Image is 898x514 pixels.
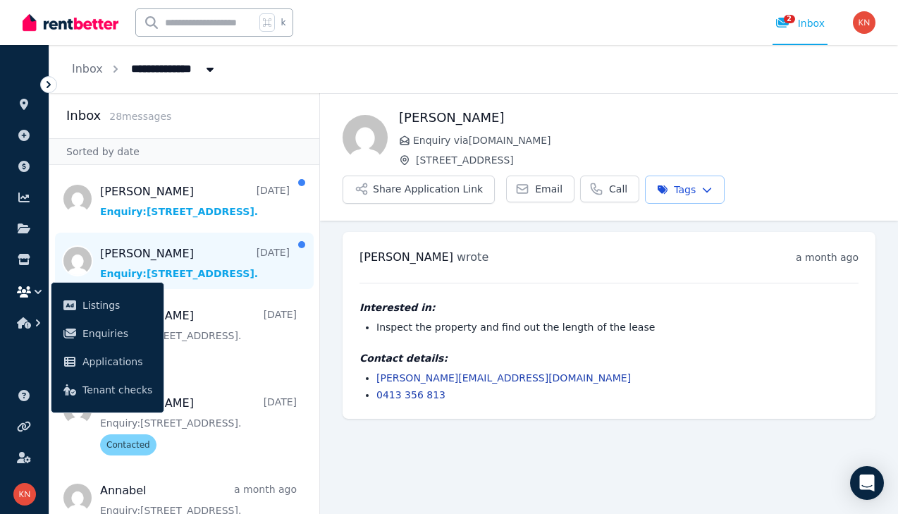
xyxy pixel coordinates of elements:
[376,320,859,334] li: Inspect the property and find out the length of the lease
[100,395,297,455] a: [PERSON_NAME][DATE]Enquiry:[STREET_ADDRESS].Contacted
[100,183,290,219] a: [PERSON_NAME][DATE]Enquiry:[STREET_ADDRESS].
[775,16,825,30] div: Inbox
[535,182,562,196] span: Email
[82,325,152,342] span: Enquiries
[796,252,859,263] time: a month ago
[49,138,319,165] div: Sorted by date
[850,466,884,500] div: Open Intercom Messenger
[784,15,795,23] span: 2
[23,12,118,33] img: RentBetter
[57,319,158,348] a: Enquiries
[57,376,158,404] a: Tenant checks
[609,182,627,196] span: Call
[82,353,152,370] span: Applications
[413,133,875,147] span: Enquiry via [DOMAIN_NAME]
[645,176,725,204] button: Tags
[376,389,445,400] a: 0413 356 813
[13,483,36,506] img: Karin Nyeholt
[376,372,631,384] a: [PERSON_NAME][EMAIL_ADDRESS][DOMAIN_NAME]
[359,351,859,365] h4: Contact details:
[57,291,158,319] a: Listings
[359,300,859,314] h4: Interested in:
[853,11,875,34] img: Karin Nyeholt
[657,183,696,197] span: Tags
[100,307,297,368] a: [PERSON_NAME][DATE]Enquiry:[STREET_ADDRESS].Contacted
[82,297,152,314] span: Listings
[82,381,152,398] span: Tenant checks
[416,153,875,167] span: [STREET_ADDRESS]
[100,245,290,281] a: [PERSON_NAME][DATE]Enquiry:[STREET_ADDRESS].
[72,62,103,75] a: Inbox
[343,176,495,204] button: Share Application Link
[457,250,488,264] span: wrote
[359,250,453,264] span: [PERSON_NAME]
[281,17,285,28] span: k
[343,115,388,160] img: Shane Rooney
[49,45,240,93] nav: Breadcrumb
[506,176,574,202] a: Email
[66,106,101,126] h2: Inbox
[57,348,158,376] a: Applications
[109,111,171,122] span: 28 message s
[580,176,639,202] a: Call
[399,108,875,128] h1: [PERSON_NAME]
